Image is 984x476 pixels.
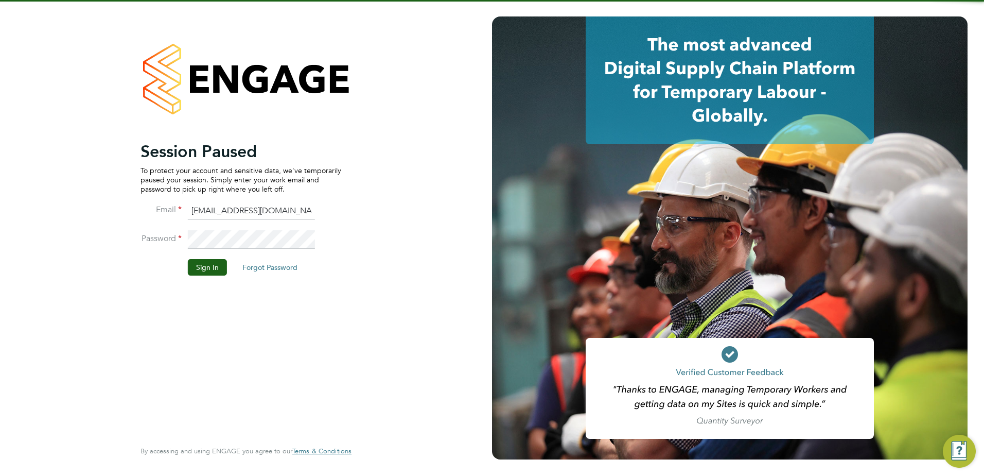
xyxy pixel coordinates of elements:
label: Password [140,233,182,244]
button: Engage Resource Center [943,435,976,468]
h2: Session Paused [140,141,341,162]
span: By accessing and using ENGAGE you agree to our [140,447,352,455]
p: To protect your account and sensitive data, we've temporarily paused your session. Simply enter y... [140,166,341,194]
button: Forgot Password [234,259,306,276]
a: Terms & Conditions [292,447,352,455]
button: Sign In [188,259,227,276]
span: Terms & Conditions [292,447,352,455]
input: Enter your work email... [188,202,315,220]
label: Email [140,205,182,215]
